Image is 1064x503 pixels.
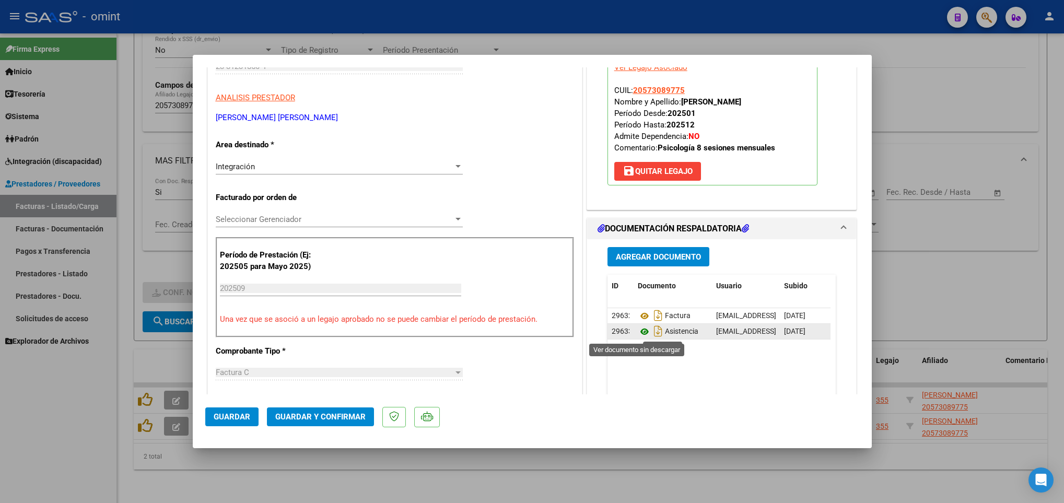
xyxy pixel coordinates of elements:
[216,192,323,204] p: Facturado por orden de
[612,311,633,320] span: 29632
[607,46,817,185] p: Legajo preaprobado para Período de Prestación:
[616,252,701,262] span: Agregar Documento
[638,312,691,320] span: Factura
[633,86,685,95] span: 20573089775
[638,282,676,290] span: Documento
[275,412,366,422] span: Guardar y Confirmar
[216,139,323,151] p: Area destinado *
[216,93,295,102] span: ANALISIS PRESTADOR
[784,311,805,320] span: [DATE]
[614,143,775,153] span: Comentario:
[1028,467,1054,493] div: Open Intercom Messenger
[623,165,635,177] mat-icon: save
[598,223,749,235] h1: DOCUMENTACIÓN RESPALDATORIA
[216,112,574,124] p: [PERSON_NAME] [PERSON_NAME]
[634,275,712,297] datatable-header-cell: Documento
[716,327,893,335] span: [EMAIL_ADDRESS][DOMAIN_NAME] - [PERSON_NAME]
[220,313,570,325] p: Una vez que se asoció a un legajo aprobado no se puede cambiar el período de prestación.
[607,247,709,266] button: Agregar Documento
[587,239,857,456] div: DOCUMENTACIÓN RESPALDATORIA
[607,275,634,297] datatable-header-cell: ID
[681,97,741,107] strong: [PERSON_NAME]
[651,307,665,324] i: Descargar documento
[216,345,323,357] p: Comprobante Tipo *
[667,120,695,130] strong: 202512
[267,407,374,426] button: Guardar y Confirmar
[614,86,775,153] span: CUIL: Nombre y Apellido: Período Desde: Período Hasta: Admite Dependencia:
[587,218,857,239] mat-expansion-panel-header: DOCUMENTACIÓN RESPALDATORIA
[712,275,780,297] datatable-header-cell: Usuario
[216,162,255,171] span: Integración
[612,327,633,335] span: 29633
[784,327,805,335] span: [DATE]
[716,311,893,320] span: [EMAIL_ADDRESS][DOMAIN_NAME] - [PERSON_NAME]
[668,109,696,118] strong: 202501
[205,407,259,426] button: Guardar
[688,132,699,141] strong: NO
[216,368,249,377] span: Factura C
[780,275,832,297] datatable-header-cell: Subido
[658,143,775,153] strong: Psicología 8 sesiones mensuales
[623,167,693,176] span: Quitar Legajo
[784,282,808,290] span: Subido
[612,282,618,290] span: ID
[651,323,665,340] i: Descargar documento
[716,282,742,290] span: Usuario
[214,412,250,422] span: Guardar
[638,327,698,336] span: Asistencia
[614,162,701,181] button: Quitar Legajo
[614,62,687,73] div: Ver Legajo Asociado
[216,215,453,224] span: Seleccionar Gerenciador
[220,249,325,273] p: Período de Prestación (Ej: 202505 para Mayo 2025)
